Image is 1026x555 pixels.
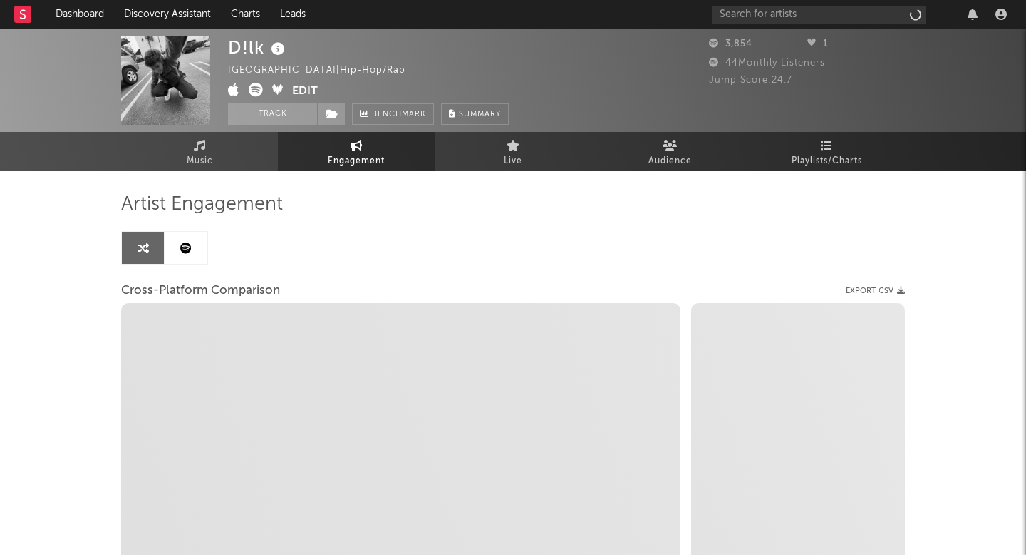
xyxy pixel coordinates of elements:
[792,153,862,170] span: Playlists/Charts
[121,282,280,300] span: Cross-Platform Comparison
[709,39,752,49] span: 3,854
[328,153,385,170] span: Engagement
[709,58,825,68] span: 44 Monthly Listeners
[228,36,289,59] div: D!lk
[459,111,501,118] span: Summary
[709,76,792,85] span: Jump Score: 24.7
[504,153,522,170] span: Live
[807,39,828,49] span: 1
[846,287,905,295] button: Export CSV
[187,153,213,170] span: Music
[712,6,926,24] input: Search for artists
[228,103,317,125] button: Track
[372,106,426,123] span: Benchmark
[441,103,509,125] button: Summary
[648,153,692,170] span: Audience
[228,62,422,79] div: [GEOGRAPHIC_DATA] | Hip-Hop/Rap
[591,132,748,171] a: Audience
[121,132,278,171] a: Music
[278,132,435,171] a: Engagement
[435,132,591,171] a: Live
[121,196,283,213] span: Artist Engagement
[748,132,905,171] a: Playlists/Charts
[292,83,318,101] button: Edit
[352,103,434,125] a: Benchmark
